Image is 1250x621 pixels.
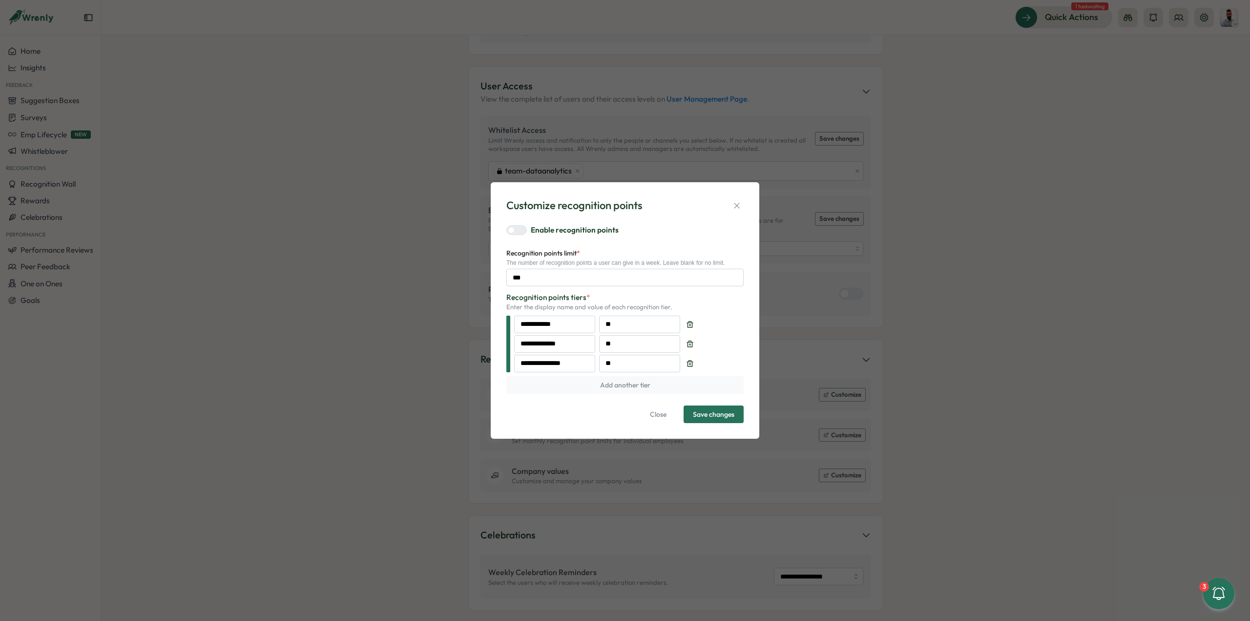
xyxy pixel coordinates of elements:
[506,303,744,312] p: Enter the display name and value of each recognition tier.
[506,376,744,394] button: Add another tier
[506,198,642,213] div: Customize recognition points
[1203,578,1234,609] button: 3
[650,406,667,423] span: Close
[531,225,619,236] label: Enable recognition points
[641,406,676,423] button: Close
[506,248,580,259] label: Recognition points limit
[684,406,744,423] button: Save changes
[506,292,744,303] p: Recognition points tiers
[693,406,734,423] span: Save changes
[506,259,744,266] div: The number of recognition points a user can give in a week. Leave blank for no limit.
[1199,582,1209,592] div: 3
[600,377,650,393] span: Add another tier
